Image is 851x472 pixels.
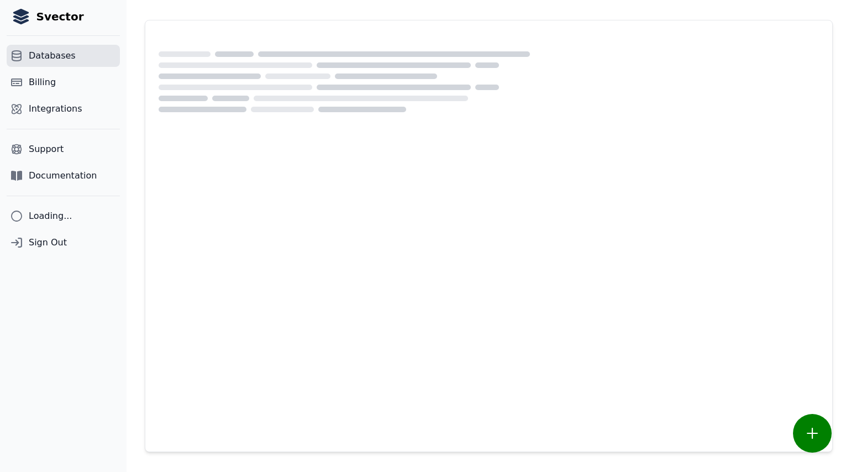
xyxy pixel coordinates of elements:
img: Svector [12,9,30,24]
span: Integrations [29,102,82,116]
span: Svector [36,9,84,24]
a: open book solid Documentation [7,165,120,187]
a: life buoy outline Support [7,138,120,160]
a: Svector [7,9,120,24]
span: Loading... [29,209,72,223]
svg: atom outline [11,103,22,114]
svg: credit card outline [11,77,22,88]
svg: plus outline [807,428,818,439]
span: Billing [29,76,56,89]
button: plus outline [793,414,832,453]
svg: open book solid [11,170,22,181]
a: credit card outline Billing [7,71,120,93]
span: Support [29,143,64,156]
svg: arrow right to bracket solid [11,237,22,248]
a: Loading... [7,205,120,227]
span: Sign Out [29,236,67,249]
a: database outline Databases [7,45,120,67]
span: Documentation [29,169,97,182]
svg: life buoy outline [11,144,22,155]
a: arrow right to bracket solid Sign Out [7,232,120,254]
a: atom outline Integrations [7,98,120,120]
span: Databases [29,49,76,62]
svg: database outline [11,50,22,61]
